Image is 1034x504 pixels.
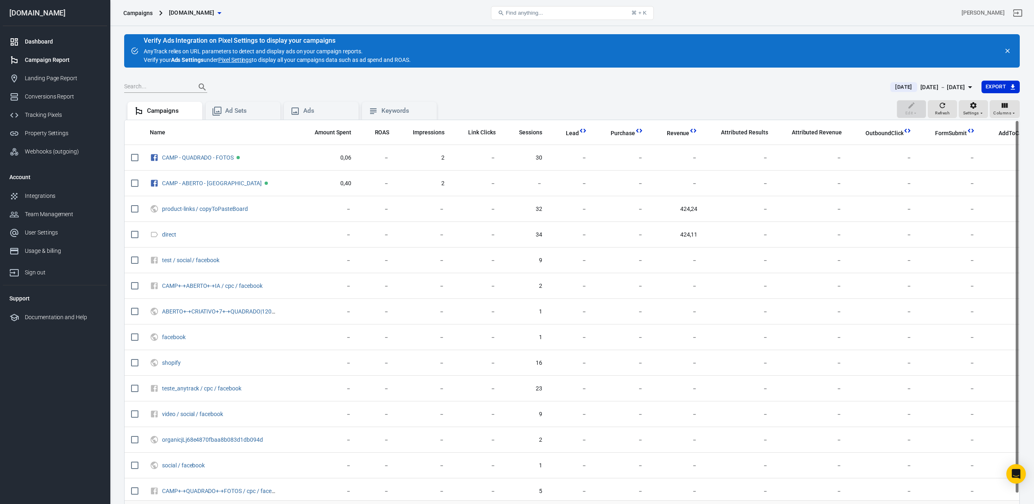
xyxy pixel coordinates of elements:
span: － [781,256,842,265]
a: video / social / facebook [162,411,223,417]
span: CAMP - ABERTO - IA [162,180,263,186]
span: － [600,154,643,162]
span: － [855,333,911,342]
span: － [855,385,911,393]
div: Ads [303,107,352,115]
span: － [781,385,842,393]
span: － [555,385,587,393]
span: － [364,436,390,444]
span: － [402,282,445,290]
span: － [402,333,445,342]
div: Campaign Report [25,56,101,64]
button: Find anything...⌘ + K [491,6,654,20]
span: － [710,282,768,290]
span: － [364,462,390,470]
span: The total return on ad spend [364,127,390,137]
a: teste_anytrack / cpc / facebook [162,385,241,392]
span: － [781,359,842,367]
svg: Unknown Facebook [150,409,159,419]
svg: UTM & Web Traffic [150,307,159,316]
span: － [924,436,975,444]
span: ROAS [375,129,390,137]
span: Total revenue calculated by AnyTrack. [667,128,690,138]
span: － [855,359,911,367]
span: 1 [508,308,542,316]
span: 34 [508,231,542,239]
span: － [855,205,911,213]
a: CAMP+-+ABERTO+-+IA / cpc / facebook [162,283,263,289]
span: － [402,205,445,213]
a: test / social / facebook [162,257,219,263]
span: － [855,410,911,419]
span: － [458,180,496,188]
span: － [304,436,351,444]
span: － [458,256,496,265]
a: direct [162,231,176,238]
span: － [402,385,445,393]
span: － [855,154,911,162]
span: － [458,410,496,419]
span: － [402,462,445,470]
span: － [458,462,496,470]
a: shopify [162,359,181,366]
span: － [656,385,698,393]
button: Refresh [928,100,957,118]
div: Verify Ads Integration on Pixel Settings to display your campaigns [144,37,411,45]
span: The estimated total amount of money you've spent on your campaign, ad set or ad during its schedule. [315,127,351,137]
a: Conversions Report [3,88,107,106]
div: Open Intercom Messenger [1006,464,1026,484]
span: － [364,205,390,213]
span: － [364,256,390,265]
span: － [600,359,643,367]
svg: Facebook Ads [150,178,159,188]
li: Support [3,289,107,308]
span: Find anything... [506,10,543,16]
span: － [458,436,496,444]
span: 9 [508,410,542,419]
span: 2 [508,436,542,444]
span: － [924,154,975,162]
span: － [656,180,698,188]
span: Revenue [667,129,690,138]
span: － [555,333,587,342]
span: － [710,333,768,342]
span: － [600,231,643,239]
button: Columns [990,100,1020,118]
div: Ad Sets [225,107,274,115]
svg: This column is calculated from AnyTrack real-time data [635,127,643,135]
span: － [710,308,768,316]
span: － [924,333,975,342]
span: The total conversions attributed according to your ad network (Facebook, Google, etc.) [710,127,768,137]
span: － [304,359,351,367]
span: － [855,256,911,265]
span: － [364,333,390,342]
span: Lead [555,129,579,138]
svg: UTM & Web Traffic [150,435,159,445]
span: 2 [402,154,445,162]
span: Active [265,182,268,185]
span: － [555,282,587,290]
span: － [710,359,768,367]
span: － [656,256,698,265]
span: The number of times your ads were on screen. [413,127,445,137]
span: The total return on ad spend [375,127,390,137]
strong: Ads Settings [171,57,204,63]
span: － [364,308,390,316]
span: － [924,231,975,239]
span: 32 [508,205,542,213]
span: facebook [162,334,187,340]
span: － [781,282,842,290]
span: The total revenue attributed according to your ad network (Facebook, Google, etc.) [781,127,842,137]
span: － [304,205,351,213]
span: － [710,436,768,444]
span: CAMP - QUADRADO - FOTOS [162,155,235,160]
span: － [924,359,975,367]
a: organicjLj68e4870fbaa8b083d1db094d [162,436,263,443]
span: － [600,436,643,444]
svg: This column is calculated from AnyTrack real-time data [967,127,975,135]
span: － [710,385,768,393]
span: － [781,205,842,213]
div: [DATE] － [DATE] [920,82,965,92]
a: Dashboard [3,33,107,51]
div: Campaigns [147,107,196,115]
